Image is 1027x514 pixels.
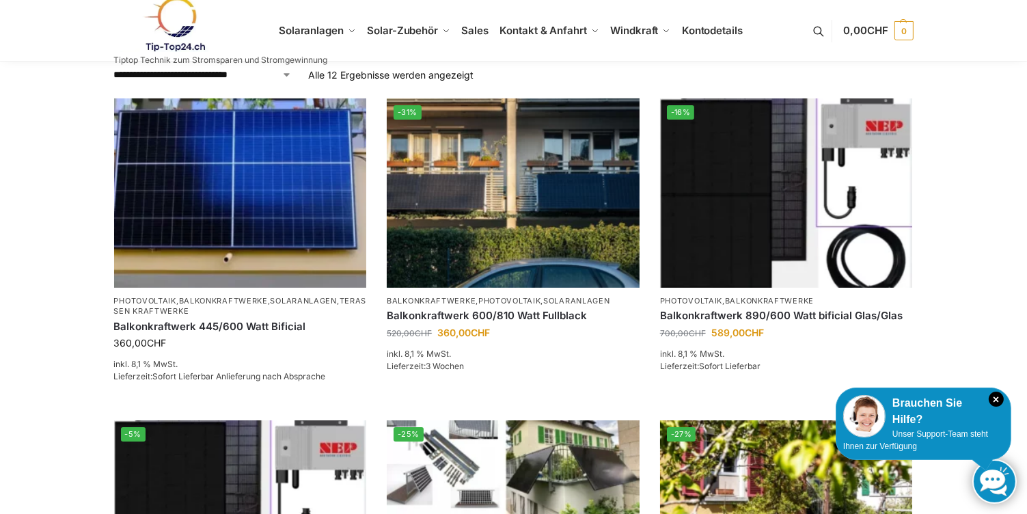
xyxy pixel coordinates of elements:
[308,68,474,82] p: Alle 12 Ergebnisse werden angezeigt
[279,24,344,37] span: Solaranlagen
[114,68,292,82] select: Shop-Reihenfolge
[660,309,913,323] a: Balkonkraftwerk 890/600 Watt bificial Glas/Glas
[437,327,490,338] bdi: 360,00
[367,24,438,37] span: Solar-Zubehör
[114,296,367,317] p: , , ,
[894,21,914,40] span: 0
[153,371,326,381] span: Sofort Lieferbar Anlieferung nach Absprache
[387,98,640,288] img: 2 Balkonkraftwerke
[843,429,988,451] span: Unser Support-Team steht Ihnen zur Verfügung
[387,348,640,360] p: inkl. 8,1 % MwSt.
[843,24,888,37] span: 0,00
[843,395,1004,428] div: Brauchen Sie Hilfe?
[711,327,764,338] bdi: 589,00
[179,296,268,306] a: Balkonkraftwerke
[660,296,913,306] p: ,
[114,56,328,64] p: Tiptop Technik zum Stromsparen und Stromgewinnung
[114,296,176,306] a: Photovoltaik
[387,361,464,371] span: Lieferzeit:
[500,24,587,37] span: Kontakt & Anfahrt
[745,327,764,338] span: CHF
[478,296,540,306] a: Photovoltaik
[989,392,1004,407] i: Schließen
[415,328,432,338] span: CHF
[660,98,913,288] a: -16%Bificiales Hochleistungsmodul
[387,309,640,323] a: Balkonkraftwerk 600/810 Watt Fullblack
[114,358,367,370] p: inkl. 8,1 % MwSt.
[660,98,913,288] img: Bificiales Hochleistungsmodul
[689,328,706,338] span: CHF
[699,361,761,371] span: Sofort Lieferbar
[660,361,761,371] span: Lieferzeit:
[660,296,722,306] a: Photovoltaik
[426,361,464,371] span: 3 Wochen
[682,24,743,37] span: Kontodetails
[660,328,706,338] bdi: 700,00
[387,296,476,306] a: Balkonkraftwerke
[387,296,640,306] p: , ,
[725,296,814,306] a: Balkonkraftwerke
[387,98,640,288] a: -31%2 Balkonkraftwerke
[471,327,490,338] span: CHF
[387,328,432,338] bdi: 520,00
[271,296,337,306] a: Solaranlagen
[843,395,886,437] img: Customer service
[543,296,610,306] a: Solaranlagen
[660,348,913,360] p: inkl. 8,1 % MwSt.
[114,98,367,288] img: Solaranlage für den kleinen Balkon
[114,296,367,316] a: Terassen Kraftwerke
[114,337,167,349] bdi: 360,00
[114,371,326,381] span: Lieferzeit:
[462,24,489,37] span: Sales
[610,24,658,37] span: Windkraft
[148,337,167,349] span: CHF
[867,24,888,37] span: CHF
[114,320,367,334] a: Balkonkraftwerk 445/600 Watt Bificial
[843,10,913,51] a: 0,00CHF 0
